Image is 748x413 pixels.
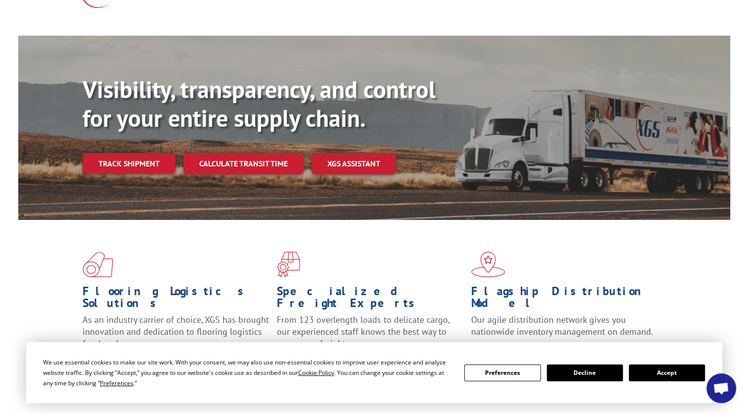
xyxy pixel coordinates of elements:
span: Preferences [100,379,133,387]
button: Accept [629,364,705,381]
a: Track shipment [83,153,176,174]
p: From 123 overlength loads to delicate cargo, our experienced staff knows the best way to move you... [277,314,464,358]
h1: Specialized Freight Experts [277,285,464,314]
div: Open chat [706,373,736,403]
a: Calculate transit time [183,153,304,174]
img: xgs-icon-flagship-distribution-model-red [471,252,505,277]
div: We use essential cookies to make our site work. With your consent, we may also use non-essential ... [43,357,452,388]
span: Cookie Policy [298,368,334,377]
b: Visibility, transparency, and control for your entire supply chain. [83,74,436,133]
img: xgs-icon-total-supply-chain-intelligence-red [83,252,113,277]
h1: Flooring Logistics Solutions [83,285,269,314]
button: Preferences [464,364,540,381]
div: Cookie Consent Prompt [26,342,722,403]
a: XGS ASSISTANT [311,153,396,174]
button: Decline [547,364,623,381]
span: Our agile distribution network gives you nationwide inventory management on demand. [471,314,653,337]
h1: Flagship Distribution Model [471,285,658,314]
img: xgs-icon-focused-on-flooring-red [277,252,300,277]
span: As an industry carrier of choice, XGS has brought innovation and dedication to flooring logistics... [83,314,269,349]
